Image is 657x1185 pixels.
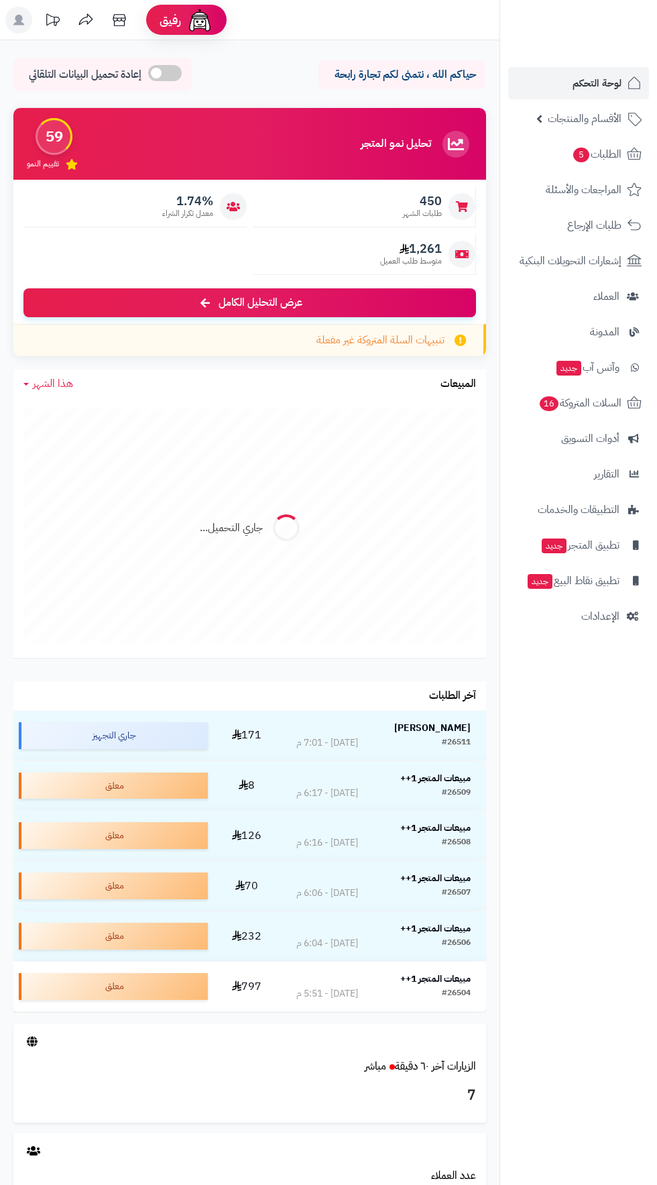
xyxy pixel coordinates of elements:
h3: المبيعات [440,378,476,390]
a: الزيارات آخر ٦٠ دقيقةمباشر [365,1058,476,1074]
a: وآتس آبجديد [508,351,649,384]
div: جاري التحميل... [200,520,263,536]
div: [DATE] - 5:51 م [296,987,358,1001]
span: جديد [542,539,566,553]
a: أدوات التسويق [508,422,649,455]
span: الطلبات [572,145,621,164]
a: عرض التحليل الكامل [23,288,476,317]
a: لوحة التحكم [508,67,649,99]
small: مباشر [365,1058,386,1074]
div: معلق [19,822,208,849]
span: 1.74% [162,194,213,209]
div: #26506 [442,937,471,950]
span: إعادة تحميل البيانات التلقائي [29,67,141,82]
span: لوحة التحكم [573,74,621,93]
div: #26511 [442,736,471,750]
span: وآتس آب [555,358,619,377]
div: [DATE] - 6:04 م [296,937,358,950]
span: تنبيهات السلة المتروكة غير مفعلة [316,333,444,348]
span: معدل تكرار الشراء [162,208,213,219]
div: #26509 [442,787,471,800]
td: 126 [213,811,281,860]
span: إشعارات التحويلات البنكية [520,251,621,270]
a: عدد العملاء [431,1168,476,1184]
td: 797 [213,962,281,1011]
a: التطبيقات والخدمات [508,494,649,526]
div: #26504 [442,987,471,1001]
h3: آخر الطلبات [429,690,476,702]
a: تطبيق نقاط البيعجديد [508,565,649,597]
strong: [PERSON_NAME] [394,721,471,735]
div: جاري التجهيز [19,722,208,749]
div: #26508 [442,836,471,850]
span: هذا الشهر [33,376,73,392]
td: 70 [213,861,281,911]
span: رفيق [160,12,181,28]
span: جديد [528,574,552,589]
div: [DATE] - 6:17 م [296,787,358,800]
span: تقييم النمو [27,158,59,170]
a: تحديثات المنصة [36,7,69,37]
a: تطبيق المتجرجديد [508,529,649,561]
span: الإعدادات [581,607,619,626]
div: [DATE] - 7:01 م [296,736,358,750]
div: #26507 [442,887,471,900]
span: متوسط طلب العميل [380,256,442,267]
span: المراجعات والأسئلة [546,180,621,199]
strong: مبيعات المتجر 1++ [400,871,471,885]
a: التقارير [508,458,649,490]
a: الإعدادات [508,600,649,632]
span: 450 [403,194,442,209]
strong: مبيعات المتجر 1++ [400,921,471,936]
div: [DATE] - 6:06 م [296,887,358,900]
span: أدوات التسويق [561,429,619,448]
div: معلق [19,773,208,799]
td: 171 [213,711,281,760]
a: العملاء [508,280,649,313]
strong: مبيعات المتجر 1++ [400,972,471,986]
span: طلبات الشهر [403,208,442,219]
p: حياكم الله ، نتمنى لكم تجارة رابحة [328,67,476,82]
a: إشعارات التحويلات البنكية [508,245,649,277]
span: السلات المتروكة [538,394,621,412]
td: 232 [213,911,281,961]
a: المراجعات والأسئلة [508,174,649,206]
a: السلات المتروكة16 [508,387,649,419]
span: التطبيقات والخدمات [538,500,619,519]
img: ai-face.png [186,7,213,34]
a: المدونة [508,316,649,348]
a: طلبات الإرجاع [508,209,649,241]
strong: مبيعات المتجر 1++ [400,821,471,835]
span: 1,261 [380,241,442,256]
span: المدونة [590,323,619,341]
span: الأقسام والمنتجات [548,109,621,128]
span: عرض التحليل الكامل [219,295,302,311]
span: 5 [573,148,589,162]
span: طلبات الإرجاع [567,216,621,235]
a: الطلبات5 [508,138,649,170]
span: 16 [540,396,558,411]
div: معلق [19,973,208,1000]
div: معلق [19,872,208,899]
h3: 7 [23,1084,476,1107]
div: معلق [19,923,208,950]
td: 8 [213,761,281,811]
strong: مبيعات المتجر 1++ [400,771,471,785]
a: هذا الشهر [23,376,73,392]
div: [DATE] - 6:16 م [296,836,358,850]
span: التقارير [594,465,619,484]
h3: تحليل نمو المتجر [361,138,431,150]
span: تطبيق المتجر [540,536,619,555]
span: تطبيق نقاط البيع [526,571,619,590]
span: جديد [556,361,581,376]
span: العملاء [593,287,619,306]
